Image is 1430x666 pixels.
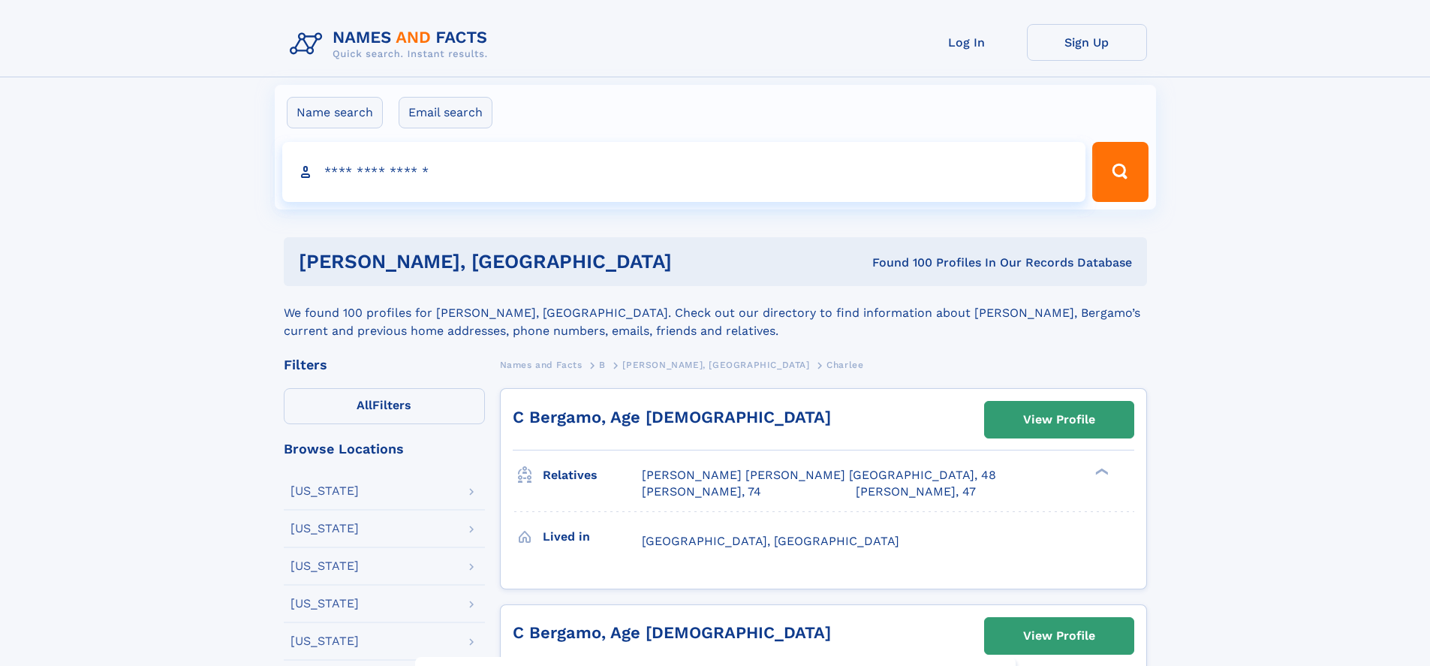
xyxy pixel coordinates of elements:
div: Browse Locations [284,442,485,456]
h3: Lived in [543,524,642,550]
div: [US_STATE] [291,560,359,572]
span: All [357,398,372,412]
span: Charlee [826,360,863,370]
div: We found 100 profiles for [PERSON_NAME], [GEOGRAPHIC_DATA]. Check out our directory to find infor... [284,286,1147,340]
span: [PERSON_NAME], [GEOGRAPHIC_DATA] [622,360,809,370]
a: [PERSON_NAME], 47 [856,484,976,500]
a: C Bergamo, Age [DEMOGRAPHIC_DATA] [513,408,831,426]
img: Logo Names and Facts [284,24,500,65]
input: search input [282,142,1086,202]
a: View Profile [985,618,1133,654]
h3: Relatives [543,463,642,488]
a: [PERSON_NAME], 74 [642,484,761,500]
label: Email search [399,97,492,128]
a: C Bergamo, Age [DEMOGRAPHIC_DATA] [513,623,831,642]
label: Filters [284,388,485,424]
div: ❯ [1091,467,1109,477]
div: [US_STATE] [291,523,359,535]
div: View Profile [1023,619,1095,653]
div: Filters [284,358,485,372]
a: Sign Up [1027,24,1147,61]
button: Search Button [1092,142,1148,202]
h1: [PERSON_NAME], [GEOGRAPHIC_DATA] [299,252,772,271]
a: Log In [907,24,1027,61]
div: Found 100 Profiles In Our Records Database [772,255,1132,271]
a: Names and Facts [500,355,583,374]
span: B [599,360,606,370]
span: [GEOGRAPHIC_DATA], [GEOGRAPHIC_DATA] [642,534,899,548]
label: Name search [287,97,383,128]
a: [PERSON_NAME] [PERSON_NAME] [GEOGRAPHIC_DATA], 48 [642,467,996,484]
a: View Profile [985,402,1133,438]
div: [US_STATE] [291,635,359,647]
a: B [599,355,606,374]
a: [PERSON_NAME], [GEOGRAPHIC_DATA] [622,355,809,374]
div: View Profile [1023,402,1095,437]
div: [US_STATE] [291,598,359,610]
div: [US_STATE] [291,485,359,497]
